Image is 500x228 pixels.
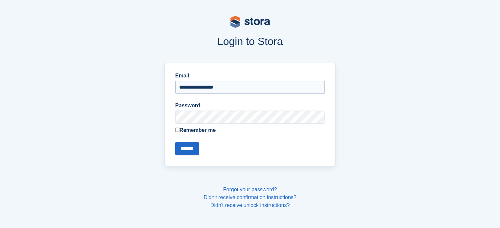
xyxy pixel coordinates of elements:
[175,128,179,132] input: Remember me
[175,72,325,80] label: Email
[175,126,325,134] label: Remember me
[203,195,296,200] a: Didn't receive confirmation instructions?
[223,187,277,192] a: Forgot your password?
[175,102,325,110] label: Password
[39,35,461,47] h1: Login to Stora
[230,16,270,28] img: stora-logo-53a41332b3708ae10de48c4981b4e9114cc0af31d8433b30ea865607fb682f29.svg
[210,202,290,208] a: Didn't receive unlock instructions?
